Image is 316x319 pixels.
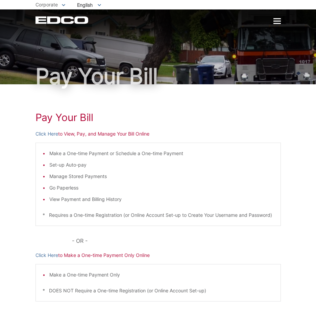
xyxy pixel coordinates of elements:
[43,211,274,219] p: * Requires a One-time Registration (or Online Account Set-up to Create Your Username and Password)
[35,2,58,7] span: Corporate
[72,236,281,245] p: - OR -
[35,252,281,259] p: to Make a One-time Payment Only Online
[49,271,274,279] li: Make a One-time Payment Only
[35,130,58,138] a: Click Here
[49,196,274,203] li: View Payment and Billing History
[43,287,274,294] p: * DOES NOT Require a One-time Registration (or Online Account Set-up)
[49,161,274,169] li: Set-up Auto-pay
[35,65,281,87] h1: Pay Your Bill
[35,16,89,24] a: EDCD logo. Return to the homepage.
[49,184,274,192] li: Go Paperless
[35,252,58,259] a: Click Here
[49,173,274,180] li: Manage Stored Payments
[35,130,281,138] p: to View, Pay, and Manage Your Bill Online
[35,111,281,123] h1: Pay Your Bill
[49,150,274,157] li: Make a One-time Payment or Schedule a One-time Payment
